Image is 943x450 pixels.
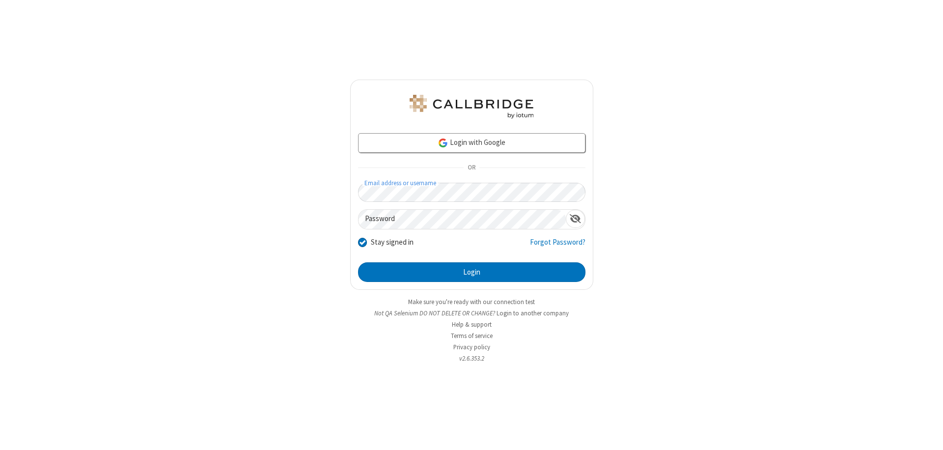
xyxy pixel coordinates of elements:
input: Email address or username [358,183,585,202]
a: Privacy policy [453,343,490,351]
label: Stay signed in [371,237,414,248]
div: Show password [566,210,585,228]
button: Login [358,262,585,282]
li: Not QA Selenium DO NOT DELETE OR CHANGE? [350,309,593,318]
img: google-icon.png [438,138,448,148]
input: Password [359,210,566,229]
button: Login to another company [497,309,569,318]
a: Login with Google [358,133,585,153]
a: Help & support [452,320,492,329]
li: v2.6.353.2 [350,354,593,363]
img: QA Selenium DO NOT DELETE OR CHANGE [408,95,535,118]
span: OR [464,161,479,175]
a: Make sure you're ready with our connection test [408,298,535,306]
a: Terms of service [451,332,493,340]
a: Forgot Password? [530,237,585,255]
